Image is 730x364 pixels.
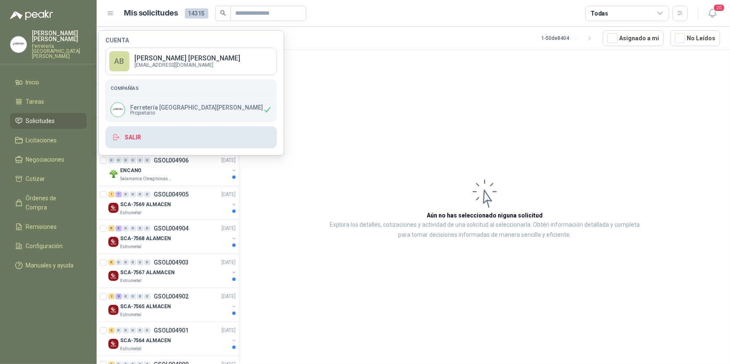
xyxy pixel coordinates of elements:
span: search [220,10,226,16]
p: SCA-7567 ALAMACEN [120,269,175,277]
div: Company LogoFerretería [GEOGRAPHIC_DATA][PERSON_NAME]Propietario [105,97,277,122]
div: 0 [137,327,143,333]
div: 0 [144,191,150,197]
a: Órdenes de Compra [10,190,87,215]
span: Configuración [26,241,63,251]
a: Remisiones [10,219,87,235]
div: 0 [123,157,129,163]
div: 0 [137,259,143,265]
p: SCA-7564 ALMACEN [120,337,171,345]
img: Company Logo [108,203,118,213]
div: 0 [123,225,129,231]
p: Estrumetal [120,312,142,318]
a: 2 8 0 0 0 0 GSOL004902[DATE] Company LogoSCA-7565 ALMACENEstrumetal [108,291,237,318]
div: 0 [116,259,122,265]
div: 1 [108,191,115,197]
span: Remisiones [26,222,57,231]
p: [DATE] [221,225,236,233]
img: Company Logo [108,305,118,315]
p: Salamanca Oleaginosas SAS [120,175,173,182]
div: 8 [116,293,122,299]
div: 0 [130,327,136,333]
img: Company Logo [108,237,118,247]
h5: Compañías [110,84,272,92]
p: Estrumetal [120,346,142,352]
img: Company Logo [111,103,125,117]
span: Cotizar [26,174,45,183]
div: 0 [144,225,150,231]
p: [PERSON_NAME] [PERSON_NAME] [32,30,87,42]
p: SCA-7565 ALMACEN [120,303,171,311]
p: GSOL004901 [154,327,189,333]
p: Ferretería [GEOGRAPHIC_DATA][PERSON_NAME] [32,44,87,59]
a: Licitaciones [10,132,87,148]
a: Inicio [10,74,87,90]
div: 3 [108,327,115,333]
img: Company Logo [11,37,26,52]
a: AB[PERSON_NAME] [PERSON_NAME][EMAIL_ADDRESS][DOMAIN_NAME] [105,47,277,75]
p: GSOL004904 [154,225,189,231]
p: ENCANO [120,167,142,175]
div: 0 [144,157,150,163]
a: Manuales y ayuda [10,257,87,273]
div: 7 [116,191,122,197]
p: [DATE] [221,259,236,267]
button: No Leídos [670,30,720,46]
div: 0 [123,327,129,333]
p: Ferretería [GEOGRAPHIC_DATA][PERSON_NAME] [130,105,263,110]
div: 6 [108,225,115,231]
h4: Cuenta [105,37,277,43]
p: GSOL004902 [154,293,189,299]
div: 0 [137,225,143,231]
a: Cotizar [10,171,87,187]
p: [DATE] [221,157,236,165]
div: 0 [130,157,136,163]
div: 0 [137,157,143,163]
div: Todas [591,9,608,18]
div: 0 [116,327,122,333]
span: Manuales y ayuda [26,261,74,270]
p: GSOL004906 [154,157,189,163]
a: Tareas [10,94,87,110]
p: GSOL004903 [154,259,189,265]
span: 20 [713,4,725,12]
span: Órdenes de Compra [26,194,79,212]
p: SCA-7568 ALAMCEN [120,235,171,243]
a: 3 0 0 0 0 0 GSOL004901[DATE] Company LogoSCA-7564 ALMACENEstrumetal [108,325,237,352]
div: 0 [123,191,129,197]
img: Company Logo [108,339,118,349]
div: 0 [123,259,129,265]
div: 0 [144,327,150,333]
span: Tareas [26,97,45,106]
img: Company Logo [108,169,118,179]
p: [DATE] [221,191,236,199]
a: 1 7 0 0 0 0 GSOL004905[DATE] Company LogoSCA-7569 ALMACENEstrumetal [108,189,237,216]
p: GSOL004905 [154,191,189,197]
p: [EMAIL_ADDRESS][DOMAIN_NAME] [134,63,240,68]
div: 0 [144,259,150,265]
div: 0 [108,157,115,163]
a: Configuración [10,238,87,254]
div: 0 [116,157,122,163]
p: Estrumetal [120,209,142,216]
span: Propietario [130,110,263,115]
img: Logo peakr [10,10,53,20]
a: 0 0 0 0 0 0 GSOL004906[DATE] Company LogoENCANOSalamanca Oleaginosas SAS [108,155,237,182]
span: 14315 [185,8,208,18]
button: Asignado a mi [603,30,664,46]
div: 0 [144,293,150,299]
img: Company Logo [108,271,118,281]
div: 2 [108,293,115,299]
div: 0 [137,191,143,197]
a: 6 0 0 0 0 0 GSOL004903[DATE] Company LogoSCA-7567 ALAMACENEstrumetal [108,257,237,284]
p: Estrumetal [120,244,142,250]
p: Estrumetal [120,278,142,284]
div: 0 [130,191,136,197]
div: AB [109,51,129,71]
div: 0 [130,225,136,231]
div: 1 - 50 de 8404 [541,31,596,45]
div: 0 [123,293,129,299]
span: Inicio [26,78,39,87]
a: Negociaciones [10,152,87,168]
span: Negociaciones [26,155,65,164]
